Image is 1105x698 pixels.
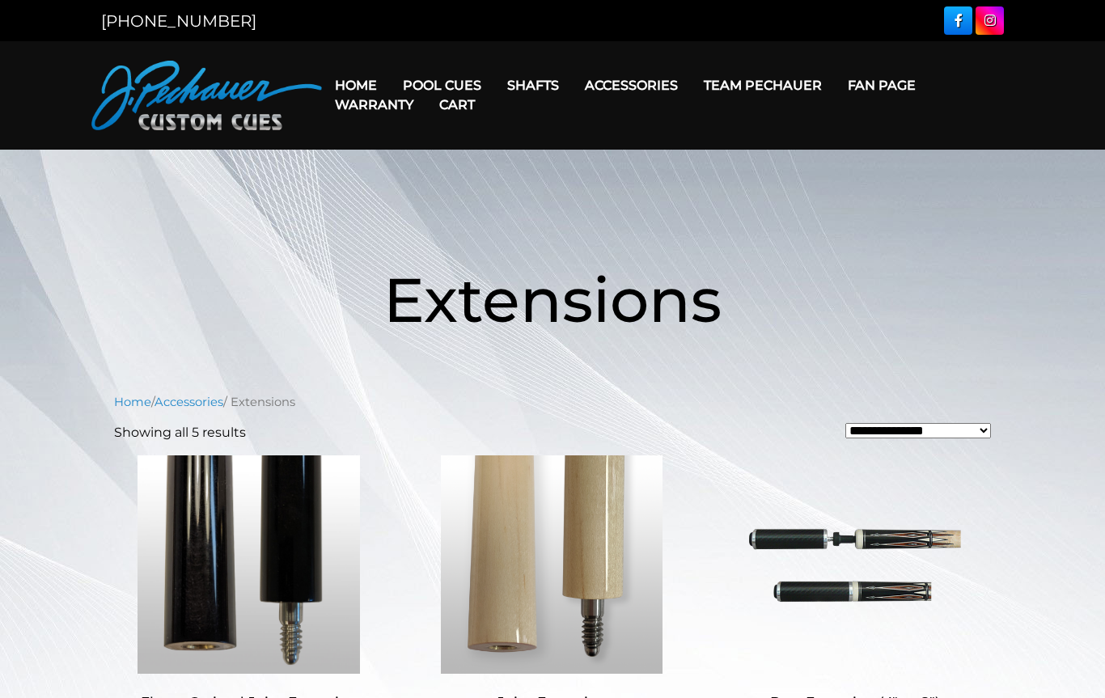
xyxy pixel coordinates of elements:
[691,65,835,106] a: Team Pechauer
[572,65,691,106] a: Accessories
[383,262,722,337] span: Extensions
[720,455,989,674] img: Butt Extension (4" or 8")
[101,11,256,31] a: [PHONE_NUMBER]
[114,393,991,411] nav: Breadcrumb
[845,423,991,438] select: Shop order
[114,423,246,442] p: Showing all 5 results
[494,65,572,106] a: Shafts
[417,455,687,674] img: Joint Extension
[91,61,322,130] img: Pechauer Custom Cues
[835,65,929,106] a: Fan Page
[426,84,488,125] a: Cart
[322,84,426,125] a: Warranty
[390,65,494,106] a: Pool Cues
[114,395,151,409] a: Home
[155,395,223,409] a: Accessories
[322,65,390,106] a: Home
[114,455,383,674] img: Ebony Stained Joint Extension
